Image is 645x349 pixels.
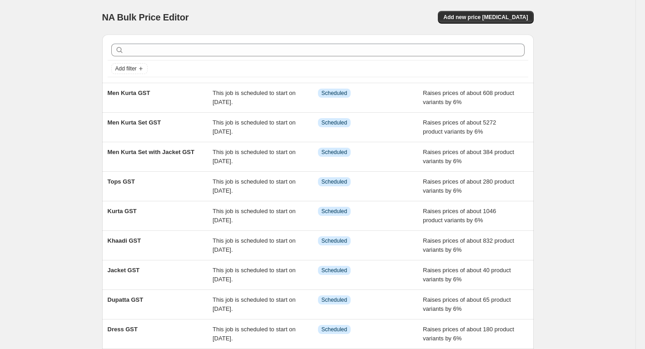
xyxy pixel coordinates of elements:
[322,119,347,126] span: Scheduled
[213,237,296,253] span: This job is scheduled to start on [DATE].
[423,296,511,312] span: Raises prices of about 65 product variants by 6%
[108,237,141,244] span: Khaadi GST
[213,267,296,283] span: This job is scheduled to start on [DATE].
[423,149,514,165] span: Raises prices of about 384 product variants by 6%
[213,296,296,312] span: This job is scheduled to start on [DATE].
[108,178,135,185] span: Tops GST
[108,296,144,303] span: Dupatta GST
[443,14,528,21] span: Add new price [MEDICAL_DATA]
[213,208,296,224] span: This job is scheduled to start on [DATE].
[115,65,137,72] span: Add filter
[322,149,347,156] span: Scheduled
[213,119,296,135] span: This job is scheduled to start on [DATE].
[108,119,161,126] span: Men Kurta Set GST
[423,208,496,224] span: Raises prices of about 1046 product variants by 6%
[108,267,140,274] span: Jacket GST
[322,296,347,304] span: Scheduled
[322,237,347,244] span: Scheduled
[108,90,150,96] span: Men Kurta GST
[213,90,296,105] span: This job is scheduled to start on [DATE].
[423,267,511,283] span: Raises prices of about 40 product variants by 6%
[102,12,189,22] span: NA Bulk Price Editor
[438,11,533,24] button: Add new price [MEDICAL_DATA]
[423,119,496,135] span: Raises prices of about 5272 product variants by 6%
[322,326,347,333] span: Scheduled
[322,208,347,215] span: Scheduled
[322,90,347,97] span: Scheduled
[423,90,514,105] span: Raises prices of about 608 product variants by 6%
[108,149,194,155] span: Men Kurta Set with Jacket GST
[213,326,296,342] span: This job is scheduled to start on [DATE].
[423,326,514,342] span: Raises prices of about 180 product variants by 6%
[213,178,296,194] span: This job is scheduled to start on [DATE].
[111,63,148,74] button: Add filter
[322,267,347,274] span: Scheduled
[108,326,138,333] span: Dress GST
[213,149,296,165] span: This job is scheduled to start on [DATE].
[423,178,514,194] span: Raises prices of about 280 product variants by 6%
[108,208,137,214] span: Kurta GST
[423,237,514,253] span: Raises prices of about 832 product variants by 6%
[322,178,347,185] span: Scheduled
